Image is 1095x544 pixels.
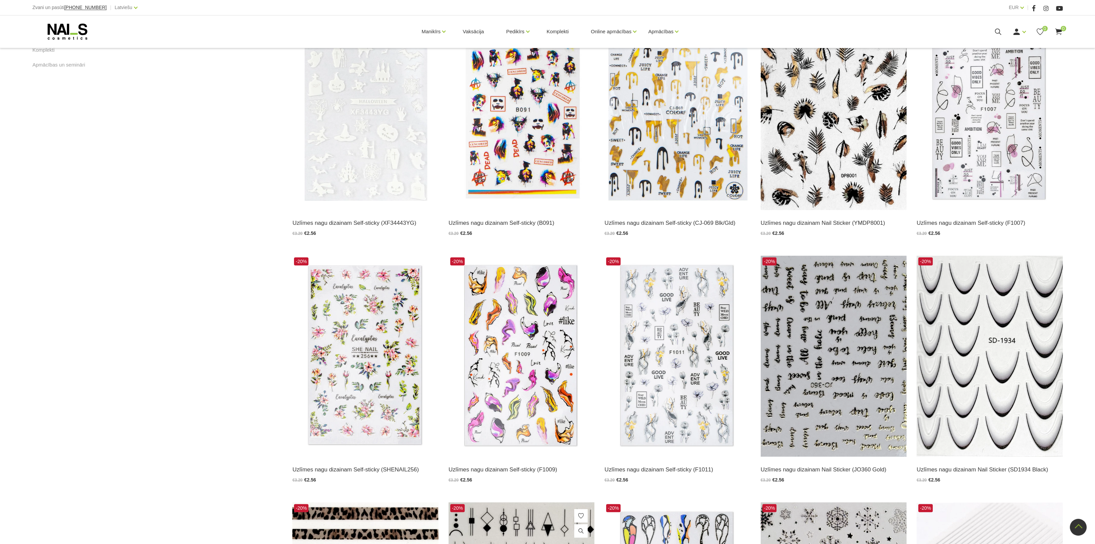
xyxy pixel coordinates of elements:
[917,465,1062,474] a: Uzlīmes nagu dizainam Nail Sticker (SD1934 Black)
[449,231,459,236] span: €3.20
[460,477,472,483] span: €2.56
[772,477,784,483] span: €2.56
[917,256,1062,456] img: Uzlīmes nagu dizainam Nail Sticker...
[304,231,316,236] span: €2.56
[917,218,1062,227] a: Uzlīmes nagu dizainam Self-sticky (F1007)
[1061,26,1066,31] span: 0
[292,9,438,210] img: Dažādu stilu nagu uzlīmes. Piemērotas gan modelētiem nagiem, gan gēllakas pārklājumam. Pamatam na...
[918,504,933,512] span: -20%
[761,218,907,227] a: Uzlīmes nagu dizainam Nail Sticker (YMDP8001)
[917,9,1062,210] img: Dažādu stilu nagu uzlīmes. Piemērotas gan modelētiem nagiem, gan gēllakas pārklājumam. Pamatam na...
[761,256,907,456] img: Uzlīmes nagu dizainam Nail Sticker...
[294,257,308,265] span: -20%
[762,504,777,512] span: -20%
[449,256,594,456] img: Dažādu stilu nagu uzlīmes. Piemērotas gan modelētiem nagiem, gan gēllakas pārklājumam. Pamatam na...
[1042,26,1048,31] span: 0
[928,231,940,236] span: €2.56
[606,257,621,265] span: -20%
[1054,28,1063,36] a: 0
[762,257,777,265] span: -20%
[541,15,574,48] a: Komplekti
[917,231,927,236] span: €3.20
[422,18,441,45] a: Manikīrs
[761,231,771,236] span: €3.20
[604,9,750,210] img: Dažādu stilu nagu uzlīmes. Piemērotas gan modelētiem nagiem, gan gēllakas pārklājumam. Pamatam na...
[761,9,907,210] img: Uzlīmes nagu dizainam Nail Sticker...
[918,257,933,265] span: -20%
[115,3,132,11] a: Latviešu
[761,478,771,483] span: €3.20
[292,218,438,227] a: Uzlīmes nagu dizainam Self-sticky (XF34443YG)
[292,256,438,456] img: Dažādu stilu nagu uzlīmes. Piemērotas gan modelētiem nagiem, gan gēllakas pārklājumam. Pamatam na...
[606,504,621,512] span: -20%
[32,3,107,12] div: Zvani un pasūti
[591,18,631,45] a: Online apmācības
[928,477,940,483] span: €2.56
[1027,3,1028,12] span: |
[604,231,615,236] span: €3.20
[460,231,472,236] span: €2.56
[772,231,784,236] span: €2.56
[604,218,750,227] a: Uzlīmes nagu dizainam Self-sticky (CJ-069 Blk/Gld)
[616,477,628,483] span: €2.56
[604,256,750,456] img: Dažādu stilu nagu uzlīmes. Piemērotas gan modelētiem nagiem, gan gēllakas pārklājumam. Pamatam na...
[616,231,628,236] span: €2.56
[1036,28,1044,36] a: 0
[506,18,524,45] a: Pedikīrs
[648,18,673,45] a: Apmācības
[450,257,465,265] span: -20%
[449,9,594,210] img: Dažādu stilu nagu uzlīmes. Piemērotas gan modelētiem nagiem, gan gēllakas pārklājumam. Pamatam na...
[32,61,85,69] a: Apmācības un semināri
[292,231,302,236] span: €3.20
[449,218,594,227] a: Uzlīmes nagu dizainam Self-sticky (B091)
[292,478,302,483] span: €3.20
[604,465,750,474] a: Uzlīmes nagu dizainam Self-sticky (F1011)
[450,504,465,512] span: -20%
[917,478,927,483] span: €3.20
[294,504,308,512] span: -20%
[1009,3,1019,11] a: EUR
[449,465,594,474] a: Uzlīmes nagu dizainam Self-sticky (F1009)
[32,46,54,54] a: Komplekti
[292,465,438,474] a: Uzlīmes nagu dizainam Self-sticky (SHENAIL256)
[304,477,316,483] span: €2.56
[110,3,111,12] span: |
[761,465,907,474] a: Uzlīmes nagu dizainam Nail Sticker (JO360 Gold)
[64,5,107,10] a: [PHONE_NUMBER]
[449,478,459,483] span: €3.20
[604,478,615,483] span: €3.20
[457,15,489,48] a: Vaksācija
